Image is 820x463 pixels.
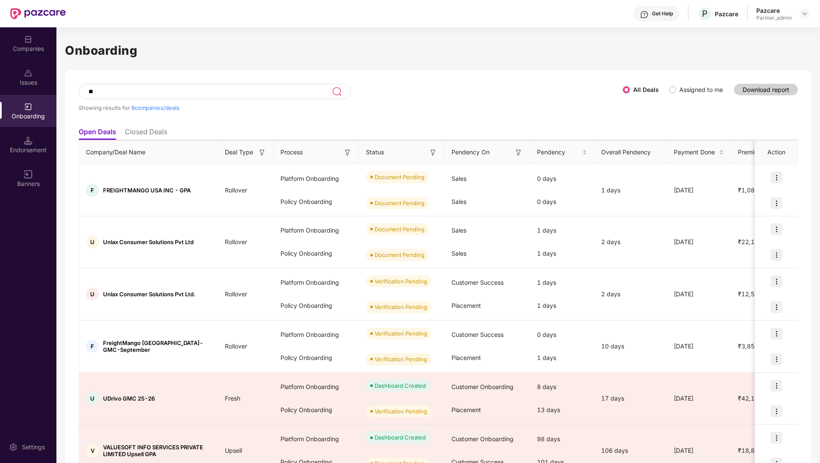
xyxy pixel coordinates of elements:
img: svg+xml;base64,PHN2ZyBpZD0iSGVscC0zMngzMiIgeG1sbnM9Imh0dHA6Ly93d3cudzMub3JnLzIwMDAvc3ZnIiB3aWR0aD... [640,10,649,19]
th: Company/Deal Name [79,141,218,164]
div: Policy Onboarding [274,242,359,265]
div: 106 days [594,446,667,455]
span: ₹22,134 [731,238,769,245]
div: [DATE] [667,289,731,299]
div: 1 days [530,346,594,369]
div: 1 days [594,186,667,195]
th: Action [755,141,798,164]
span: Pendency [537,147,581,157]
span: Sales [451,227,466,234]
div: 1 days [530,294,594,317]
img: svg+xml;base64,PHN2ZyB3aWR0aD0iMjQiIGhlaWdodD0iMjUiIHZpZXdCb3g9IjAgMCAyNCAyNSIgZmlsbD0ibm9uZSIgeG... [332,86,342,97]
img: svg+xml;base64,PHN2ZyB3aWR0aD0iMTYiIGhlaWdodD0iMTYiIHZpZXdCb3g9IjAgMCAxNiAxNiIgZmlsbD0ibm9uZSIgeG... [514,148,523,157]
th: Pendency [530,141,594,164]
img: icon [770,405,782,417]
img: svg+xml;base64,PHN2ZyB3aWR0aD0iMTYiIGhlaWdodD0iMTYiIHZpZXdCb3g9IjAgMCAxNiAxNiIgZmlsbD0ibm9uZSIgeG... [258,148,266,157]
div: Dashboard Created [375,433,426,442]
img: icon [770,197,782,209]
span: Deal Type [225,147,253,157]
th: Payment Done [667,141,731,164]
span: Rollover [218,186,254,194]
span: Customer Success [451,279,504,286]
div: Verification Pending [375,407,427,416]
div: Get Help [652,10,673,17]
div: 1 days [530,271,594,294]
span: Process [280,147,303,157]
label: Assigned to me [679,86,723,93]
div: Dashboard Created [375,381,426,390]
span: Sales [451,250,466,257]
span: Unlax Consumer Solutions Pvt Ltd. [103,291,195,298]
div: 1 days [530,219,594,242]
span: Placement [451,302,481,309]
span: Rollover [218,342,254,350]
span: ₹18,880 [731,447,769,454]
div: 2 days [594,289,667,299]
div: Document Pending [375,225,425,233]
div: [DATE] [667,237,731,247]
div: Verification Pending [375,303,427,311]
div: Platform Onboarding [274,271,359,294]
label: All Deals [633,86,659,93]
div: Policy Onboarding [274,398,359,422]
div: 10 days [594,342,667,351]
span: ₹3,85,000 [731,342,775,350]
img: icon [770,223,782,235]
span: Customer Onboarding [451,435,513,442]
div: 98 days [530,428,594,451]
div: Partner_admin [756,15,792,21]
img: svg+xml;base64,PHN2ZyB3aWR0aD0iMTYiIGhlaWdodD0iMTYiIHZpZXdCb3g9IjAgMCAxNiAxNiIgZmlsbD0ibm9uZSIgeG... [24,170,32,179]
div: Pazcare [756,6,792,15]
span: Customer Success [451,331,504,338]
span: ₹42,147 [731,395,769,402]
button: Download report [734,84,798,95]
th: Overall Pendency [594,141,667,164]
div: U [86,288,99,301]
img: New Pazcare Logo [10,8,66,19]
span: Upsell [218,447,249,454]
div: [DATE] [667,446,731,455]
span: P [702,9,708,19]
div: 8 days [530,375,594,398]
img: icon [770,353,782,365]
div: U [86,392,99,405]
div: F [86,184,99,197]
span: Placement [451,406,481,413]
span: Sales [451,175,466,182]
div: Platform Onboarding [274,167,359,190]
div: Document Pending [375,173,425,181]
img: svg+xml;base64,PHN2ZyB3aWR0aD0iMjAiIGhlaWdodD0iMjAiIHZpZXdCb3g9IjAgMCAyMCAyMCIgZmlsbD0ibm9uZSIgeG... [24,103,32,111]
span: Rollover [218,290,254,298]
div: U [86,236,99,248]
div: Policy Onboarding [274,346,359,369]
div: Document Pending [375,199,425,207]
div: Platform Onboarding [274,219,359,242]
img: icon [770,249,782,261]
div: F [86,340,99,353]
span: 8 companies/deals [131,104,180,111]
img: icon [770,275,782,287]
img: svg+xml;base64,PHN2ZyBpZD0iRHJvcGRvd24tMzJ4MzIiIHhtbG5zPSJodHRwOi8vd3d3LnczLm9yZy8yMDAwL3N2ZyIgd2... [801,10,808,17]
div: Showing results for [79,104,623,111]
img: svg+xml;base64,PHN2ZyBpZD0iSXNzdWVzX2Rpc2FibGVkIiB4bWxucz0iaHR0cDovL3d3dy53My5vcmcvMjAwMC9zdmciIH... [24,69,32,77]
div: 0 days [530,323,594,346]
img: svg+xml;base64,PHN2ZyBpZD0iU2V0dGluZy0yMHgyMCIgeG1sbnM9Imh0dHA6Ly93d3cudzMub3JnLzIwMDAvc3ZnIiB3aW... [9,443,18,451]
img: icon [770,432,782,444]
li: Closed Deals [125,127,167,140]
span: Rollover [218,238,254,245]
div: Policy Onboarding [274,294,359,317]
div: Pazcare [715,10,738,18]
th: Premium Paid [731,141,787,164]
span: FREIGHTMANGO USA INC - GPA [103,187,191,194]
span: Customer Onboarding [451,383,513,390]
span: FreightMango [GEOGRAPHIC_DATA]-GMC-September [103,339,211,353]
div: Verification Pending [375,355,427,363]
img: svg+xml;base64,PHN2ZyBpZD0iQ29tcGFuaWVzIiB4bWxucz0iaHR0cDovL3d3dy53My5vcmcvMjAwMC9zdmciIHdpZHRoPS... [24,35,32,44]
h1: Onboarding [65,41,811,60]
div: V [86,444,99,457]
span: Status [366,147,384,157]
span: Sales [451,198,466,205]
span: VALUESOFT INFO SERVICES PRIVATE LIMITED Upsell GPA [103,444,211,457]
span: Unlax Consumer Solutions Pvt Ltd [103,239,194,245]
div: Document Pending [375,251,425,259]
